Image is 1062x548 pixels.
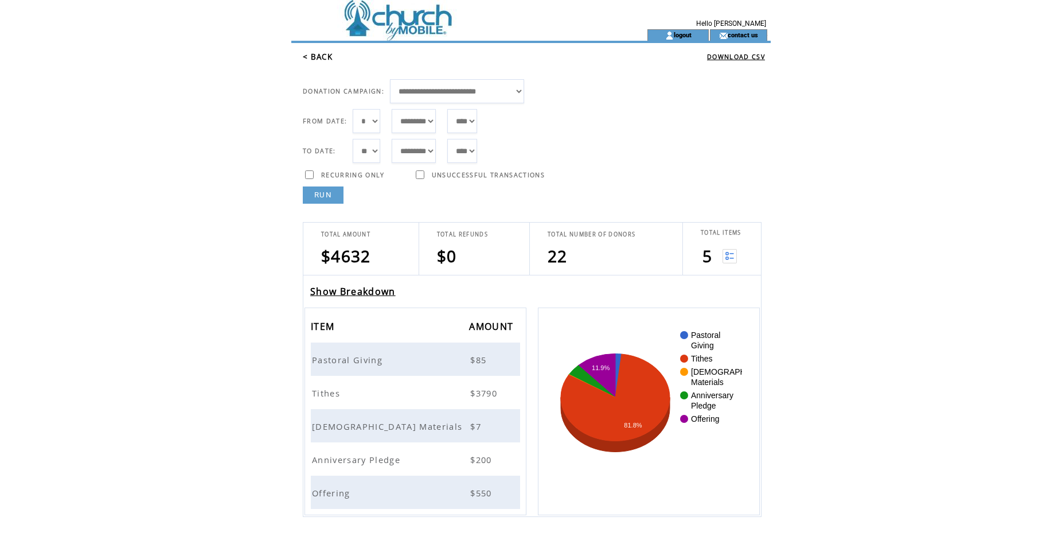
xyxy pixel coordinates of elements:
span: Tithes [312,387,343,399]
span: 22 [548,245,568,267]
img: View list [723,249,737,263]
a: DOWNLOAD CSV [707,53,765,61]
span: [DEMOGRAPHIC_DATA] Materials [312,421,465,432]
text: 11.9% [592,364,610,371]
span: TOTAL AMOUNT [321,231,370,238]
span: $0 [437,245,457,267]
span: TOTAL NUMBER OF DONORS [548,231,635,238]
text: Materials [691,378,724,387]
span: $550 [470,487,494,499]
a: RUN [303,186,343,204]
text: Pledge [691,401,716,410]
a: Show Breakdown [310,285,396,298]
a: Offering [312,487,353,497]
span: AMOUNT [469,317,516,339]
a: contact us [728,31,758,38]
text: Offering [691,414,720,423]
text: 81.8% [624,422,642,429]
span: $3790 [470,387,500,399]
text: [DEMOGRAPHIC_DATA] [691,367,781,376]
text: Tithes [691,354,713,363]
span: TO DATE: [303,147,336,155]
span: RECURRING ONLY [321,171,385,179]
svg: A chart. [556,325,742,498]
span: $85 [470,354,489,366]
a: logout [674,31,692,38]
img: account_icon.gif [665,31,674,40]
span: $7 [470,421,484,432]
text: Anniversary [691,391,733,400]
span: $200 [470,454,494,465]
a: < BACK [303,52,333,62]
span: Hello [PERSON_NAME] [696,20,766,28]
text: Giving [691,341,714,350]
span: 5 [702,245,712,267]
span: Pastoral Giving [312,354,385,366]
span: $4632 [321,245,371,267]
a: Pastoral Giving [312,353,385,364]
span: ITEM [311,317,337,339]
span: DONATION CAMPAIGN: [303,87,384,95]
img: contact_us_icon.gif [719,31,728,40]
a: Tithes [312,387,343,397]
a: AMOUNT [469,322,516,329]
text: Pastoral [691,331,720,340]
span: FROM DATE: [303,117,347,125]
a: [DEMOGRAPHIC_DATA] Materials [312,420,465,430]
a: ITEM [311,322,337,329]
span: Anniversary Pledge [312,454,403,465]
span: TOTAL REFUNDS [437,231,488,238]
a: Anniversary Pledge [312,453,403,464]
span: UNSUCCESSFUL TRANSACTIONS [432,171,545,179]
span: Offering [312,487,353,499]
span: TOTAL ITEMS [701,229,741,236]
